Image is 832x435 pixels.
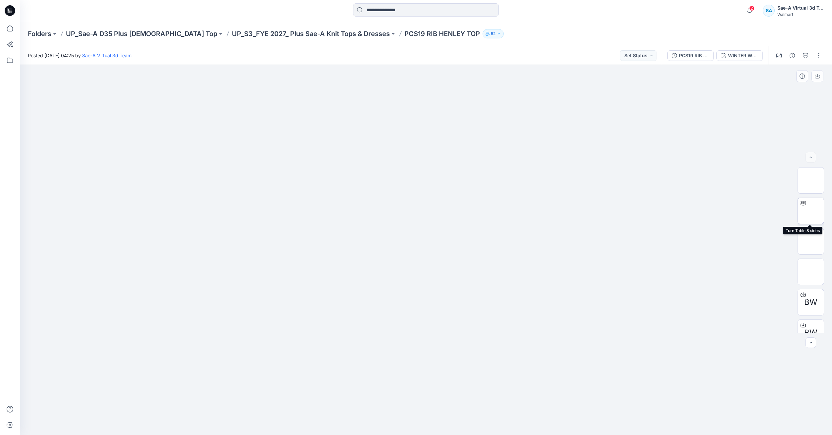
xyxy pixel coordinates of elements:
a: Folders [28,29,51,38]
span: Posted [DATE] 04:25 by [28,52,131,59]
button: PCS19 RIB HENLEY TOP_REV1_FULL COLORWAYS [667,50,714,61]
button: Details [787,50,798,61]
div: Sae-A Virtual 3d Team [777,4,824,12]
p: PCS19 RIB HENLEY TOP [404,29,480,38]
p: 52 [491,30,495,37]
button: WINTER WHITE/MUSTARD SPICE [716,50,763,61]
button: 52 [483,29,504,38]
div: Walmart [777,12,824,17]
span: BW [804,296,817,308]
span: BW [804,327,817,339]
span: 2 [749,6,754,11]
a: UP_Sae-A D35 Plus [DEMOGRAPHIC_DATA] Top [66,29,217,38]
div: SA [763,5,775,17]
div: PCS19 RIB HENLEY TOP_REV1_FULL COLORWAYS [679,52,709,59]
div: WINTER WHITE/MUSTARD SPICE [728,52,758,59]
a: Sae-A Virtual 3d Team [82,53,131,58]
a: UP_S3_FYE 2027_ Plus Sae-A Knit Tops & Dresses [232,29,390,38]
